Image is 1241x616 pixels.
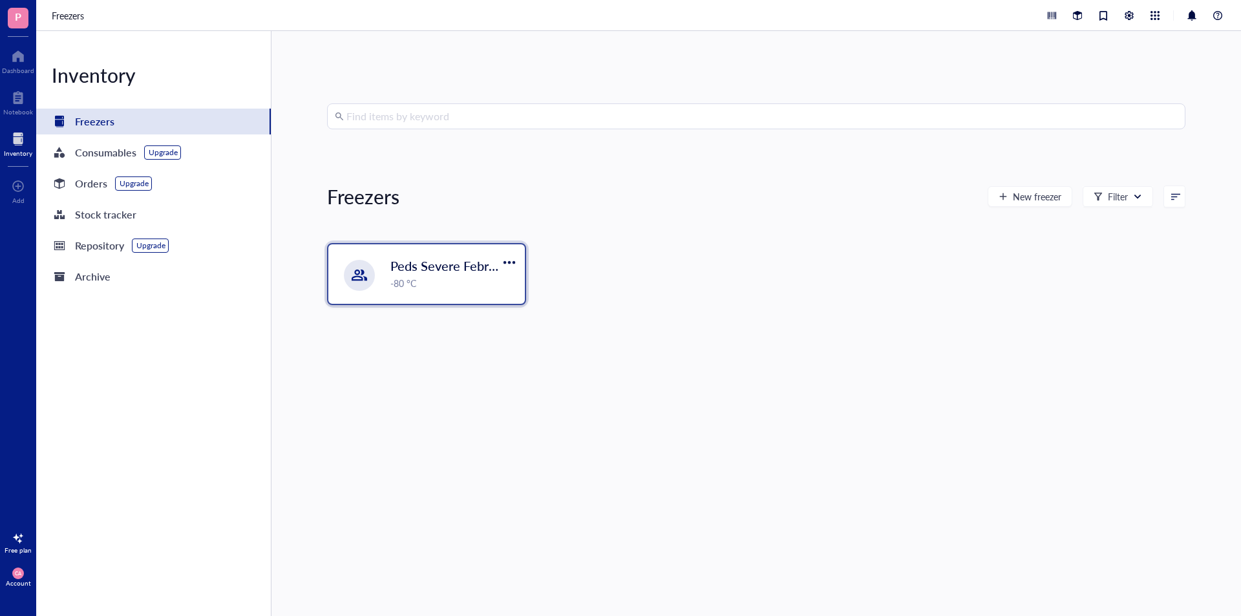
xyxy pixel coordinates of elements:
div: Freezers [327,184,399,209]
a: Archive [36,264,271,290]
div: Freezers [75,112,114,131]
div: Stock tracker [75,206,136,224]
a: Stock tracker [36,202,271,228]
div: Inventory [36,62,271,88]
a: Inventory [4,129,32,157]
div: Dashboard [2,67,34,74]
div: Add [12,196,25,204]
span: P [15,8,21,25]
a: ConsumablesUpgrade [36,140,271,165]
a: Notebook [3,87,33,116]
span: CA [15,570,22,576]
div: Filter [1108,189,1128,204]
div: Notebook [3,108,33,116]
a: OrdersUpgrade [36,171,271,196]
div: Account [6,579,31,587]
div: -80 °C [390,276,517,290]
a: Freezers [36,109,271,134]
div: Inventory [4,149,32,157]
span: New freezer [1013,191,1061,202]
div: Upgrade [120,178,149,189]
a: Freezers [52,8,87,23]
div: Archive [75,268,111,286]
div: Consumables [75,143,136,162]
div: Free plan [5,546,32,554]
div: Upgrade [136,240,165,251]
button: New freezer [988,186,1072,207]
div: Repository [75,237,124,255]
div: Orders [75,175,107,193]
span: Peds Severe Febrile Illness [390,257,542,275]
a: RepositoryUpgrade [36,233,271,259]
div: Upgrade [149,147,178,158]
a: Dashboard [2,46,34,74]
